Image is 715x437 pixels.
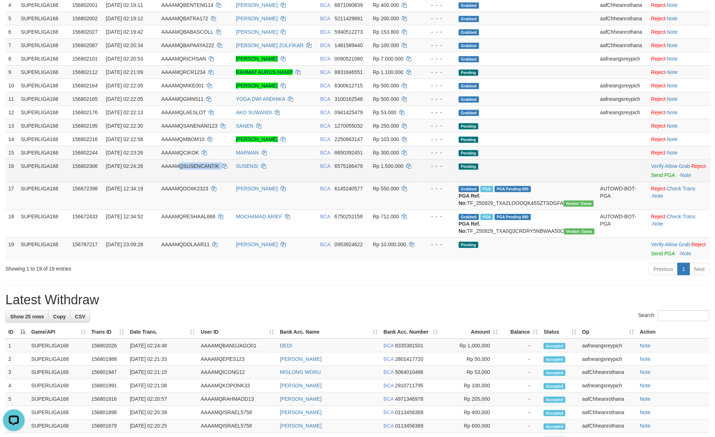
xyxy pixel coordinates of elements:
span: Rp 300.000 [373,150,399,156]
a: Send PGA [651,172,675,178]
a: Send PGA [651,251,675,256]
span: 156802087 [72,42,98,48]
span: AAAAMQDOIIK2323 [162,186,208,191]
span: Copy 5940512273 to clipboard [335,29,363,35]
span: 156802112 [72,69,98,75]
a: Reject [692,163,706,169]
span: BCA [320,163,330,169]
a: Note [640,343,651,349]
th: User ID: activate to sort column ascending [198,325,277,339]
a: [PERSON_NAME] [236,16,278,21]
span: Pending [459,164,478,170]
span: [DATE] 02:23:26 [106,150,143,156]
td: SUPERLIGA168 [18,210,69,238]
a: Note [667,2,678,8]
a: Allow Grab [665,242,690,247]
td: TF_250929_TXA0Q3CRDRY5NBWAA50C [456,210,597,238]
span: 156802001 [72,2,98,8]
span: Copy 5211429691 to clipboard [335,16,363,21]
td: · [648,119,711,132]
td: 5 [5,12,18,25]
td: SUPERLIGA168 [18,106,69,119]
td: AUTOWD-BOT-PGA [597,182,648,210]
span: Rp 7.000.000 [373,56,404,62]
span: Grabbed [459,83,479,89]
th: Status: activate to sort column ascending [541,325,579,339]
input: Search: [658,310,710,321]
a: Note [667,136,678,142]
a: Note [640,356,651,362]
a: [PERSON_NAME] [236,29,278,35]
td: SUPERLIGA168 [18,159,69,182]
td: · [648,79,711,92]
span: Grabbed [459,43,479,49]
span: 156802306 [72,163,98,169]
span: [DATE] 02:20:34 [106,42,143,48]
a: [PERSON_NAME] [280,356,322,362]
span: 156802195 [72,123,98,129]
div: - - - [424,122,453,129]
td: 10 [5,79,18,92]
td: SUPERLIGA168 [18,52,69,65]
div: - - - [424,185,453,192]
span: · [665,242,691,247]
span: 156672398 [72,186,98,191]
span: [DATE] 12:34:19 [106,186,143,191]
span: Copy 0953924622 to clipboard [335,242,363,247]
a: Reject [651,42,666,48]
th: Bank Acc. Name: activate to sort column ascending [277,325,381,339]
span: AAAAMQBATRA172 [162,16,208,21]
a: Copy [48,310,70,323]
span: Vendor URL: https://trx31.1velocity.biz [564,201,594,207]
a: SUSENSI [236,163,258,169]
a: Reject [651,29,666,35]
span: [DATE] 23:09:28 [106,242,143,247]
span: Pending [459,137,478,143]
span: Rp 550.000 [373,186,399,191]
span: [DATE] 02:20:53 [106,56,143,62]
td: SUPERLIGA168 [18,25,69,38]
span: 156802176 [72,110,98,115]
td: 6 [5,25,18,38]
a: RAHMAT AURUS HANIP [236,69,293,75]
th: ID: activate to sort column descending [5,325,28,339]
span: BCA [320,29,330,35]
span: BCA [320,242,330,247]
span: Grabbed [459,96,479,103]
a: Reject [692,242,706,247]
div: - - - [424,95,453,103]
span: AAAAMQSUSENCANTIK [162,163,219,169]
span: Grabbed [459,56,479,62]
td: · · [648,210,711,238]
td: SUPERLIGA168 [18,65,69,79]
span: AAAAMQLAESLOT [162,110,206,115]
span: Copy 6300612715 to clipboard [335,83,363,88]
span: AAAAMQBAPAAYA222 [162,42,214,48]
td: · [648,65,711,79]
div: Showing 1 to 19 of 19 entries [5,262,293,272]
td: AAAAMQBANGJAGO01 [198,339,277,353]
span: Rp 103.000 [373,136,399,142]
td: aafneangsreypich [597,79,648,92]
span: [DATE] 02:22:30 [106,123,143,129]
span: Rp 1.500.000 [373,163,404,169]
td: · [648,146,711,159]
div: - - - [424,149,453,156]
a: [PERSON_NAME] [236,186,278,191]
span: Copy 1270055032 to clipboard [335,123,363,129]
span: 156802165 [72,96,98,102]
a: AKO SUWANDI [236,110,272,115]
span: AAAAMQDOLAAR11 [162,242,210,247]
td: 18 [5,210,18,238]
a: Reject [651,150,666,156]
a: Reject [651,16,666,21]
div: - - - [424,69,453,76]
a: MARWAN [236,150,259,156]
span: Rp 712.000 [373,214,399,219]
a: SANEN [236,123,253,129]
td: · · [648,159,711,182]
a: DEDI [280,343,292,349]
td: 14 [5,132,18,146]
td: 11 [5,92,18,106]
td: aafChheanrothana [597,12,648,25]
